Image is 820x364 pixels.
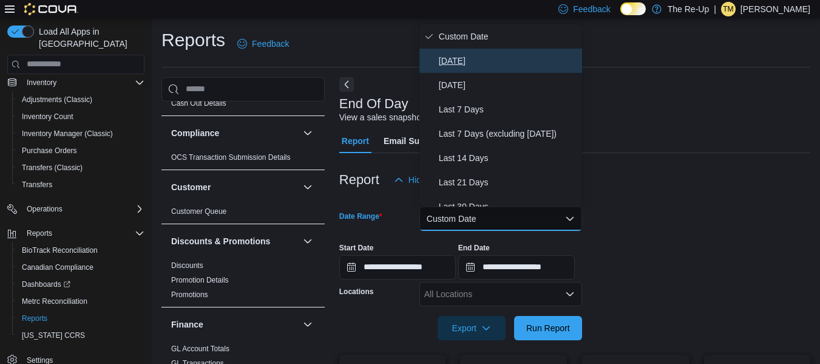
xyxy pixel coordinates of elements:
[22,314,47,323] span: Reports
[458,255,575,280] input: Press the down key to open a popover containing a calendar.
[12,159,149,176] button: Transfers (Classic)
[17,160,144,175] span: Transfers (Classic)
[439,175,577,190] span: Last 21 Days
[22,226,57,241] button: Reports
[300,126,315,140] button: Compliance
[668,2,709,16] p: The Re-Up
[17,328,144,343] span: Washington CCRS
[339,111,517,124] div: View a sales snapshot for a date or date range.
[22,163,83,173] span: Transfers (Classic)
[12,142,149,159] button: Purchase Orders
[171,290,208,299] a: Promotions
[22,202,67,216] button: Operations
[22,263,93,272] span: Canadian Compliance
[17,277,75,292] a: Dashboards
[22,180,52,190] span: Transfers
[171,127,219,139] h3: Compliance
[161,150,325,170] div: Compliance
[12,91,149,108] button: Adjustments (Classic)
[12,293,149,310] button: Metrc Reconciliation
[17,143,144,158] span: Purchase Orders
[408,174,472,186] span: Hide Parameters
[300,180,315,194] button: Customer
[22,112,73,122] span: Inventory Count
[171,207,226,216] a: Customer Queue
[17,294,92,309] a: Metrc Reconciliation
[22,226,144,241] span: Reports
[339,243,374,253] label: Start Date
[12,310,149,327] button: Reports
[439,199,577,214] span: Last 30 Days
[17,311,52,326] a: Reports
[171,235,298,247] button: Discounts & Promotions
[161,204,325,224] div: Customer
[12,259,149,276] button: Canadian Compliance
[171,318,298,331] button: Finance
[22,95,92,105] span: Adjustments (Classic)
[300,317,315,332] button: Finance
[573,3,610,15] span: Feedback
[17,126,144,141] span: Inventory Manager (Classic)
[740,2,810,16] p: [PERSON_NAME]
[723,2,733,16] span: TM
[22,280,70,289] span: Dashboards
[12,276,149,293] a: Dashboards
[12,125,149,142] button: Inventory Manager (Classic)
[17,92,97,107] a: Adjustments (Classic)
[171,275,229,285] span: Promotion Details
[17,260,98,275] a: Canadian Compliance
[339,173,379,187] h3: Report
[171,153,291,162] a: OCS Transaction Submission Details
[419,207,582,231] button: Custom Date
[12,242,149,259] button: BioTrack Reconciliation
[17,243,144,258] span: BioTrack Reconciliation
[714,2,716,16] p: |
[526,322,570,334] span: Run Report
[22,75,144,90] span: Inventory
[445,316,498,340] span: Export
[171,290,208,300] span: Promotions
[171,153,291,162] span: OCS Transaction Submission Details
[339,97,408,111] h3: End Of Day
[17,109,144,124] span: Inventory Count
[22,331,85,340] span: [US_STATE] CCRS
[171,127,298,139] button: Compliance
[171,99,226,108] a: Cash Out Details
[22,146,77,156] span: Purchase Orders
[171,345,229,353] a: GL Account Totals
[339,287,374,297] label: Locations
[17,243,103,258] a: BioTrack Reconciliation
[2,201,149,218] button: Operations
[252,38,289,50] span: Feedback
[17,260,144,275] span: Canadian Compliance
[171,276,229,284] a: Promotion Details
[34,26,144,50] span: Load All Apps in [GEOGRAPHIC_DATA]
[17,177,144,192] span: Transfers
[27,204,63,214] span: Operations
[161,28,225,52] h1: Reports
[17,311,144,326] span: Reports
[342,129,369,153] span: Report
[27,78,56,88] span: Inventory
[458,243,490,253] label: End Date
[171,207,226,216] span: Customer Queue
[439,126,577,141] span: Last 7 Days (excluding [DATE])
[171,261,203,270] a: Discounts
[300,234,315,249] button: Discounts & Promotions
[17,177,57,192] a: Transfers
[620,2,646,15] input: Dark Mode
[17,328,90,343] a: [US_STATE] CCRS
[161,258,325,307] div: Discounts & Promotions
[514,316,582,340] button: Run Report
[12,327,149,344] button: [US_STATE] CCRS
[12,108,149,125] button: Inventory Count
[439,29,577,44] span: Custom Date
[232,32,294,56] a: Feedback
[620,15,621,16] span: Dark Mode
[438,316,506,340] button: Export
[17,143,82,158] a: Purchase Orders
[171,261,203,270] span: Discounts
[27,228,52,238] span: Reports
[17,294,144,309] span: Metrc Reconciliation
[22,202,144,216] span: Operations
